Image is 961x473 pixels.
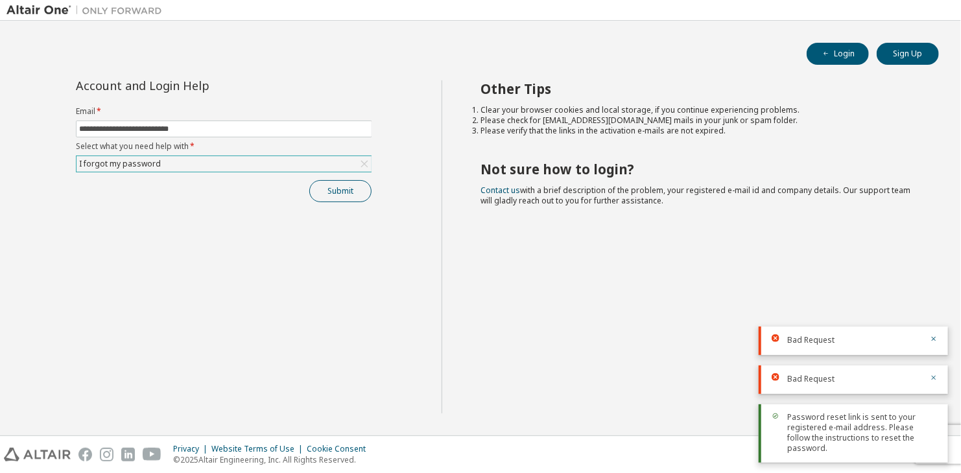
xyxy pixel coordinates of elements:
[77,156,371,172] div: I forgot my password
[481,105,916,115] li: Clear your browser cookies and local storage, if you continue experiencing problems.
[481,161,916,178] h2: Not sure how to login?
[877,43,939,65] button: Sign Up
[481,115,916,126] li: Please check for [EMAIL_ADDRESS][DOMAIN_NAME] mails in your junk or spam folder.
[6,4,169,17] img: Altair One
[211,444,307,454] div: Website Terms of Use
[787,335,835,345] span: Bad Request
[76,141,372,152] label: Select what you need help with
[481,185,911,206] span: with a brief description of the problem, your registered e-mail id and company details. Our suppo...
[173,454,374,465] p: © 2025 Altair Engineering, Inc. All Rights Reserved.
[807,43,869,65] button: Login
[307,444,374,454] div: Cookie Consent
[309,180,372,202] button: Submit
[481,80,916,97] h2: Other Tips
[787,412,938,454] span: Password reset link is sent to your registered e-mail address. Please follow the instructions to ...
[76,80,313,91] div: Account and Login Help
[481,126,916,136] li: Please verify that the links in the activation e-mails are not expired.
[481,185,521,196] a: Contact us
[4,448,71,461] img: altair_logo.svg
[143,448,161,461] img: youtube.svg
[100,448,113,461] img: instagram.svg
[787,374,835,384] span: Bad Request
[77,157,163,171] div: I forgot my password
[173,444,211,454] div: Privacy
[76,106,372,117] label: Email
[78,448,92,461] img: facebook.svg
[121,448,135,461] img: linkedin.svg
